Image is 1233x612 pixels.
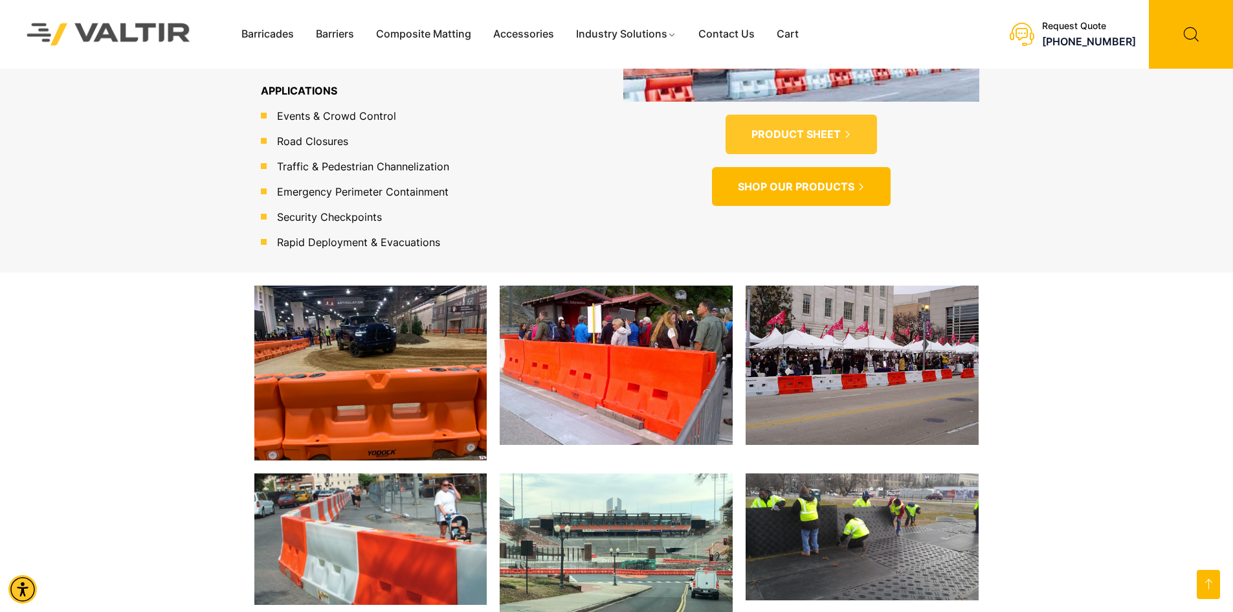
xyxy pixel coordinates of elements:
[746,286,979,445] img: A street market scene with white tents, colorful flags, and people browsing various stalls, separ...
[254,286,487,460] img: A dark truck drives on a dirt track surrounded by orange barriers at an indoor event, with specta...
[746,473,979,600] img: Workers in bright yellow vests are assembling large black panels on a grassy area, preparing for ...
[274,108,396,124] span: Events & Crowd Control
[726,115,877,154] a: PRODUCT SHEET
[1197,570,1220,599] a: Open this option
[365,25,482,44] a: Composite Matting
[482,25,565,44] a: Accessories
[254,473,487,605] img: A woman pushes a stroller along a street with orange and white construction barriers, while a man...
[751,128,841,141] span: PRODUCT SHEET
[712,167,891,207] a: SHOP OUR PRODUCTS
[305,25,365,44] a: Barriers
[565,25,687,44] a: Industry Solutions
[274,159,449,174] span: Traffic & Pedestrian Channelization
[274,209,382,225] span: Security Checkpoints
[687,25,766,44] a: Contact Us
[274,133,348,149] span: Road Closures
[8,575,37,604] div: Accessibility Menu
[766,25,810,44] a: Cart
[274,184,449,199] span: Emergency Perimeter Containment
[1042,21,1136,32] div: Request Quote
[500,286,733,445] img: A crowd gathers near orange traffic barriers and an information booth in a public area.
[738,180,854,194] span: SHOP OUR PRODUCTS
[1042,35,1136,48] a: call (888) 496-3625
[10,6,208,62] img: Valtir Rentals
[274,234,440,250] span: Rapid Deployment & Evacuations
[261,84,337,97] b: APPLICATIONS
[230,25,305,44] a: Barricades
